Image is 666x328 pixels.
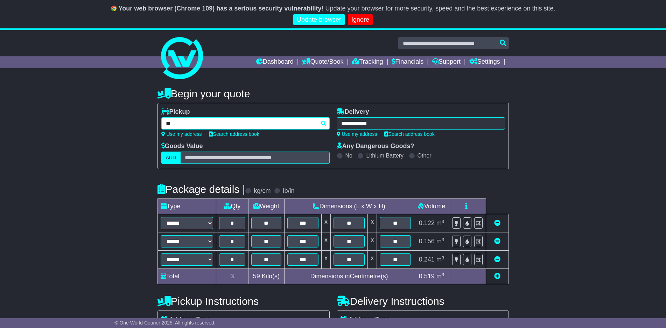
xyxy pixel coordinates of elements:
span: 0.122 [419,219,435,226]
h4: Pickup Instructions [157,295,330,307]
a: Remove this item [494,219,500,226]
label: No [345,152,352,159]
a: Add new item [494,273,500,280]
label: Address Type [341,316,390,323]
label: kg/cm [254,187,271,195]
span: 59 [253,273,260,280]
label: Goods Value [161,142,203,150]
td: x [321,232,330,251]
label: lb/in [283,187,294,195]
a: Financials [392,56,423,68]
span: m [436,219,444,226]
td: Qty [216,199,248,214]
sup: 3 [442,272,444,277]
span: © One World Courier 2025. All rights reserved. [114,320,216,326]
label: Other [418,152,432,159]
td: Total [157,269,216,284]
td: Kilo(s) [248,269,285,284]
label: Delivery [337,108,369,116]
h4: Package details | [157,183,245,195]
sup: 3 [442,255,444,260]
b: Your web browser (Chrome 109) has a serious security vulnerability! [119,5,324,12]
td: x [321,251,330,269]
td: x [368,251,377,269]
a: Use my address [161,131,202,137]
td: x [368,214,377,232]
sup: 3 [442,237,444,242]
a: Search address book [384,131,435,137]
a: Ignore [348,14,373,26]
td: 3 [216,269,248,284]
a: Settings [469,56,500,68]
a: Remove this item [494,238,500,245]
a: Remove this item [494,256,500,263]
span: 0.241 [419,256,435,263]
span: Update your browser for more security, speed and the best experience on this site. [325,5,555,12]
td: Dimensions in Centimetre(s) [284,269,414,284]
span: 0.519 [419,273,435,280]
label: Any Dangerous Goods? [337,142,414,150]
label: Pickup [161,108,190,116]
td: Dimensions (L x W x H) [284,199,414,214]
span: m [436,273,444,280]
sup: 3 [442,219,444,224]
a: Update browser [293,14,345,26]
td: x [368,232,377,251]
span: m [436,256,444,263]
a: Search address book [209,131,259,137]
span: 0.156 [419,238,435,245]
label: AUD [161,152,181,164]
a: Use my address [337,131,377,137]
a: Quote/Book [302,56,343,68]
td: x [321,214,330,232]
a: Dashboard [256,56,294,68]
h4: Delivery Instructions [337,295,509,307]
a: Tracking [352,56,383,68]
h4: Begin your quote [157,88,509,99]
label: Address Type [161,316,211,323]
td: Weight [248,199,285,214]
label: Lithium Battery [366,152,404,159]
a: Support [432,56,461,68]
td: Type [157,199,216,214]
td: Volume [414,199,449,214]
span: m [436,238,444,245]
